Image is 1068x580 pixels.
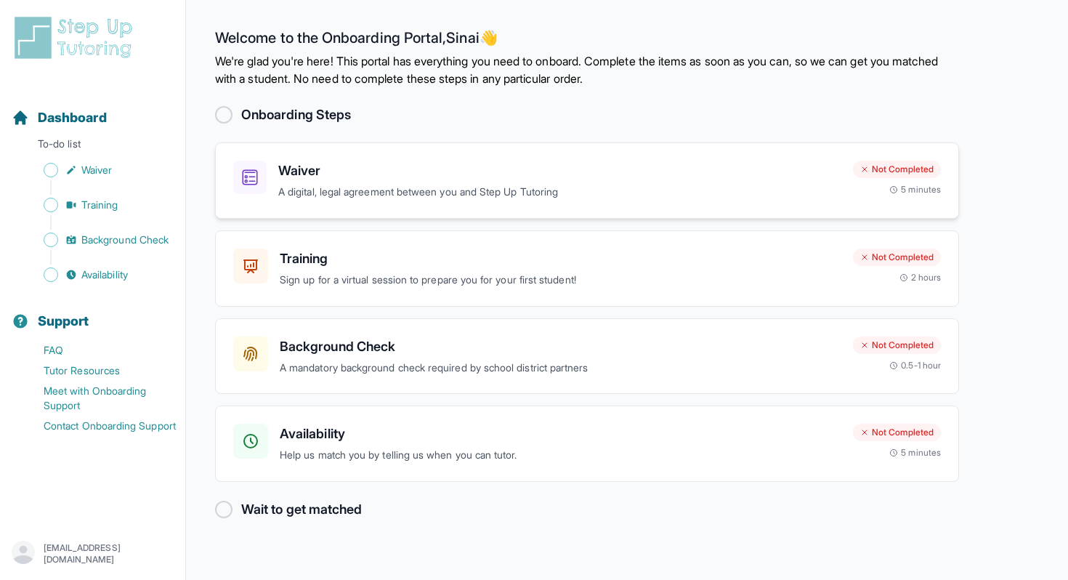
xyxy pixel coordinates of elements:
[44,542,174,565] p: [EMAIL_ADDRESS][DOMAIN_NAME]
[215,230,959,307] a: TrainingSign up for a virtual session to prepare you for your first student!Not Completed2 hours
[280,424,841,444] h3: Availability
[215,52,959,87] p: We're glad you're here! This portal has everything you need to onboard. Complete the items as soo...
[215,142,959,219] a: WaiverA digital, legal agreement between you and Step Up TutoringNot Completed5 minutes
[280,272,841,289] p: Sign up for a virtual session to prepare you for your first student!
[889,447,941,459] div: 5 minutes
[6,84,179,134] button: Dashboard
[38,108,107,128] span: Dashboard
[12,340,185,361] a: FAQ
[6,288,179,337] button: Support
[12,15,141,61] img: logo
[81,198,118,212] span: Training
[278,184,841,201] p: A digital, legal agreement between you and Step Up Tutoring
[215,29,959,52] h2: Welcome to the Onboarding Portal, Sinai 👋
[889,360,941,371] div: 0.5-1 hour
[12,381,185,416] a: Meet with Onboarding Support
[12,160,185,180] a: Waiver
[81,267,128,282] span: Availability
[280,337,841,357] h3: Background Check
[215,318,959,395] a: Background CheckA mandatory background check required by school district partnersNot Completed0.5...
[278,161,841,181] h3: Waiver
[12,265,185,285] a: Availability
[81,233,169,247] span: Background Check
[12,541,174,567] button: [EMAIL_ADDRESS][DOMAIN_NAME]
[12,230,185,250] a: Background Check
[853,337,941,354] div: Not Completed
[853,161,941,178] div: Not Completed
[215,406,959,482] a: AvailabilityHelp us match you by telling us when you can tutor.Not Completed5 minutes
[12,361,185,381] a: Tutor Resources
[241,105,351,125] h2: Onboarding Steps
[853,249,941,266] div: Not Completed
[889,184,941,196] div: 5 minutes
[899,272,942,283] div: 2 hours
[241,499,362,520] h2: Wait to get matched
[12,416,185,436] a: Contact Onboarding Support
[12,195,185,215] a: Training
[280,360,841,376] p: A mandatory background check required by school district partners
[853,424,941,441] div: Not Completed
[12,108,107,128] a: Dashboard
[280,249,841,269] h3: Training
[280,447,841,464] p: Help us match you by telling us when you can tutor.
[6,137,179,157] p: To-do list
[81,163,112,177] span: Waiver
[38,311,89,331] span: Support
